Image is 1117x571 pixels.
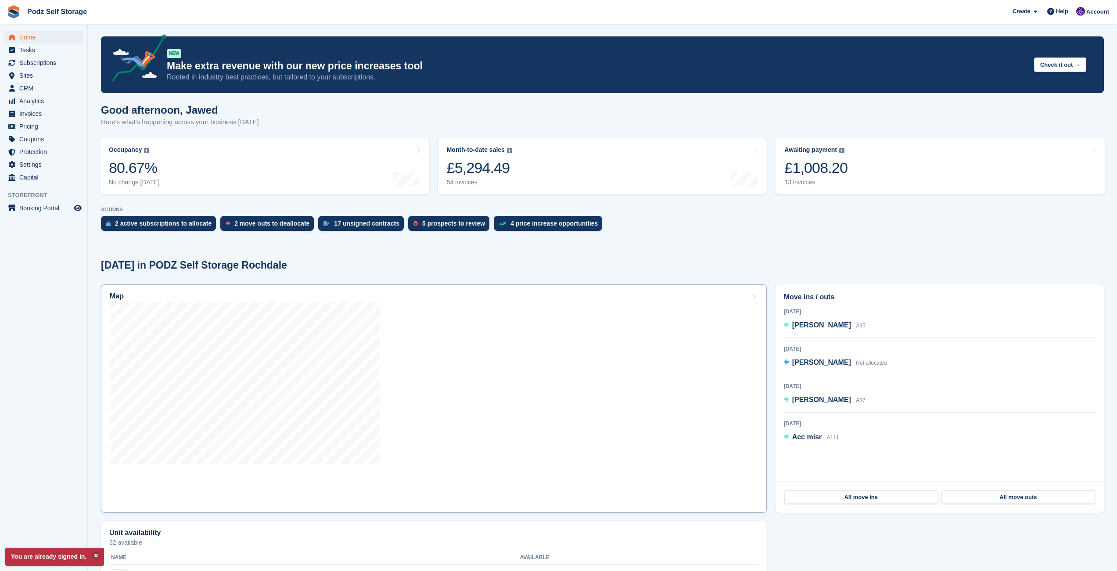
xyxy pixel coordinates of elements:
a: 17 unsigned contracts [318,216,408,235]
div: [DATE] [784,382,1095,390]
a: menu [4,120,83,133]
img: active_subscription_to_allocate_icon-d502201f5373d7db506a760aba3b589e785aa758c864c3986d89f69b8ff3... [106,221,111,226]
span: [PERSON_NAME] [792,359,851,366]
a: Occupancy 80.67% No change [DATE] [100,138,429,194]
img: contract_signature_icon-13c848040528278c33f63329250d36e43548de30e8caae1d1a13099fd9432cc5.svg [323,221,330,226]
a: Map [101,284,767,513]
a: menu [4,202,83,214]
p: Make extra revenue with our new price increases tool [167,60,1027,72]
span: Coupons [19,133,72,145]
span: Sites [19,69,72,82]
img: icon-info-grey-7440780725fd019a000dd9b08b2336e03edf1995a4989e88bcd33f0948082b44.svg [507,148,512,153]
span: Protection [19,146,72,158]
p: Here's what's happening across your business [DATE] [101,117,259,127]
div: 4 price increase opportunities [510,220,598,227]
a: menu [4,158,83,171]
div: [DATE] [784,308,1095,316]
img: icon-info-grey-7440780725fd019a000dd9b08b2336e03edf1995a4989e88bcd33f0948082b44.svg [839,148,844,153]
a: Acc misr A111 [784,432,839,443]
span: Help [1056,7,1068,16]
p: 32 available [109,539,758,546]
a: All move outs [941,490,1095,504]
a: All move ins [784,490,938,504]
a: Podz Self Storage [24,4,90,19]
a: 2 move outs to deallocate [220,216,318,235]
span: Tasks [19,44,72,56]
span: Booking Portal [19,202,72,214]
img: prospect-51fa495bee0391a8d652442698ab0144808aea92771e9ea1ae160a38d050c398.svg [413,221,418,226]
img: stora-icon-8386f47178a22dfd0bd8f6a31ec36ba5ce8667c1dd55bd0f319d3a0aa187defe.svg [7,5,20,18]
span: Capital [19,171,72,183]
div: No change [DATE] [109,179,160,186]
span: CRM [19,82,72,94]
img: icon-info-grey-7440780725fd019a000dd9b08b2336e03edf1995a4989e88bcd33f0948082b44.svg [144,148,149,153]
a: 2 active subscriptions to allocate [101,216,220,235]
h2: [DATE] in PODZ Self Storage Rochdale [101,259,287,271]
a: menu [4,69,83,82]
button: Check it out → [1034,57,1086,72]
a: menu [4,31,83,43]
a: menu [4,95,83,107]
div: £5,294.49 [447,159,512,177]
span: A95 [856,323,865,329]
span: A87 [856,397,865,403]
div: 80.67% [109,159,160,177]
a: [PERSON_NAME] A95 [784,320,866,331]
span: A111 [827,435,839,441]
a: [PERSON_NAME] A87 [784,395,866,406]
span: Settings [19,158,72,171]
a: 4 price increase opportunities [494,216,607,235]
div: Awaiting payment [784,146,837,154]
h1: Good afternoon, Jawed [101,104,259,116]
a: Preview store [72,203,83,213]
span: Subscriptions [19,57,72,69]
span: Create [1013,7,1030,16]
div: 5 prospects to review [422,220,485,227]
div: 17 unsigned contracts [334,220,399,227]
div: 2 active subscriptions to allocate [115,220,212,227]
a: 5 prospects to review [408,216,494,235]
img: price-adjustments-announcement-icon-8257ccfd72463d97f412b2fc003d46551f7dbcb40ab6d574587a9cd5c0d94... [105,34,166,84]
p: ACTIONS [101,207,1104,212]
a: [PERSON_NAME] Not allocated [784,357,887,369]
a: Month-to-date sales £5,294.49 54 invoices [438,138,767,194]
span: Invoices [19,108,72,120]
th: Available [520,551,667,565]
div: [DATE] [784,345,1095,353]
a: Awaiting payment £1,008.20 13 invoices [776,138,1105,194]
a: menu [4,44,83,56]
img: Jawed Chowdhary [1076,7,1085,16]
a: menu [4,57,83,69]
div: [DATE] [784,420,1095,427]
a: menu [4,108,83,120]
a: menu [4,171,83,183]
a: menu [4,82,83,94]
p: You are already signed in. [5,548,104,566]
span: Acc misr [792,433,822,441]
a: menu [4,146,83,158]
span: Analytics [19,95,72,107]
span: [PERSON_NAME] [792,321,851,329]
div: NEW [167,49,181,58]
h2: Map [110,292,124,300]
div: 54 invoices [447,179,512,186]
p: Rooted in industry best practices, but tailored to your subscriptions. [167,72,1027,82]
div: Month-to-date sales [447,146,505,154]
a: menu [4,133,83,145]
img: move_outs_to_deallocate_icon-f764333ba52eb49d3ac5e1228854f67142a1ed5810a6f6cc68b1a99e826820c5.svg [226,221,230,226]
div: Occupancy [109,146,142,154]
div: 13 invoices [784,179,848,186]
span: Not allocated [856,360,887,366]
h2: Move ins / outs [784,292,1095,302]
h2: Unit availability [109,529,161,537]
span: Account [1086,7,1109,16]
span: Pricing [19,120,72,133]
th: Name [109,551,520,565]
span: Storefront [8,191,87,200]
div: £1,008.20 [784,159,848,177]
div: 2 move outs to deallocate [234,220,309,227]
img: price_increase_opportunities-93ffe204e8149a01c8c9dc8f82e8f89637d9d84a8eef4429ea346261dce0b2c0.svg [499,222,506,226]
span: [PERSON_NAME] [792,396,851,403]
span: Home [19,31,72,43]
